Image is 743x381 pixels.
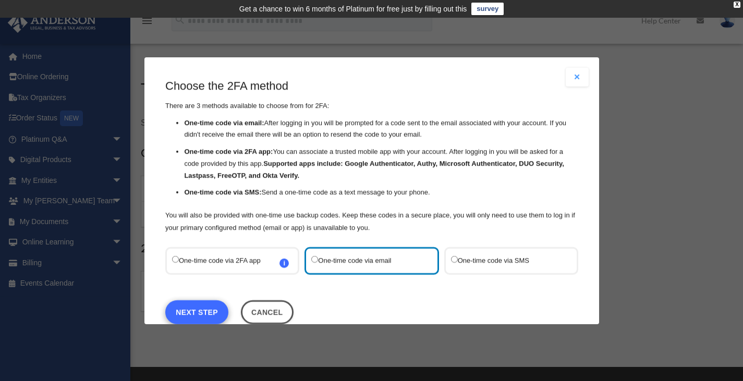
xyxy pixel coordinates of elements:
[172,255,179,262] input: One-time code via 2FA appi
[311,255,318,262] input: One-time code via email
[172,253,282,267] label: One-time code via 2FA app
[184,187,578,199] li: Send a one-time code as a text message to your phone.
[165,208,578,233] p: You will also be provided with one-time use backup codes. Keep these codes in a secure place, you...
[165,300,228,324] a: Next Step
[240,300,293,324] button: Close this dialog window
[450,253,561,267] label: One-time code via SMS
[165,78,578,234] div: There are 3 methods available to choose from for 2FA:
[450,255,457,262] input: One-time code via SMS
[184,117,578,141] li: After logging in you will be prompted for a code sent to the email associated with your account. ...
[184,148,273,155] strong: One-time code via 2FA app:
[184,118,264,126] strong: One-time code via email:
[184,146,578,181] li: You can associate a trusted mobile app with your account. After logging in you will be asked for ...
[165,78,578,94] h3: Choose the 2FA method
[184,188,261,196] strong: One-time code via SMS:
[566,68,589,87] button: Close modal
[734,2,740,8] div: close
[279,258,289,267] span: i
[471,3,504,15] a: survey
[311,253,421,267] label: One-time code via email
[184,159,564,179] strong: Supported apps include: Google Authenticator, Authy, Microsoft Authenticator, DUO Security, Lastp...
[239,3,467,15] div: Get a chance to win 6 months of Platinum for free just by filling out this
